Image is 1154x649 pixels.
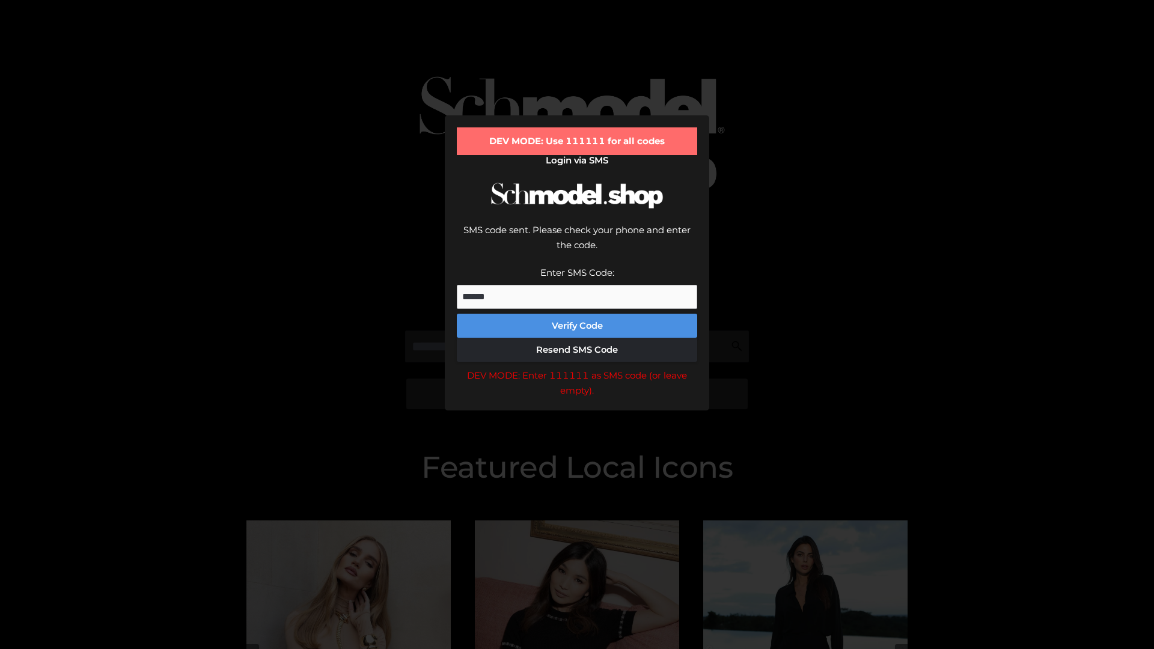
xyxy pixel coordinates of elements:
label: Enter SMS Code: [540,267,614,278]
button: Verify Code [457,314,697,338]
button: Resend SMS Code [457,338,697,362]
div: DEV MODE: Enter 111111 as SMS code (or leave empty). [457,368,697,398]
h2: Login via SMS [457,155,697,166]
img: Schmodel Logo [487,172,667,219]
div: SMS code sent. Please check your phone and enter the code. [457,222,697,265]
div: DEV MODE: Use 111111 for all codes [457,127,697,155]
